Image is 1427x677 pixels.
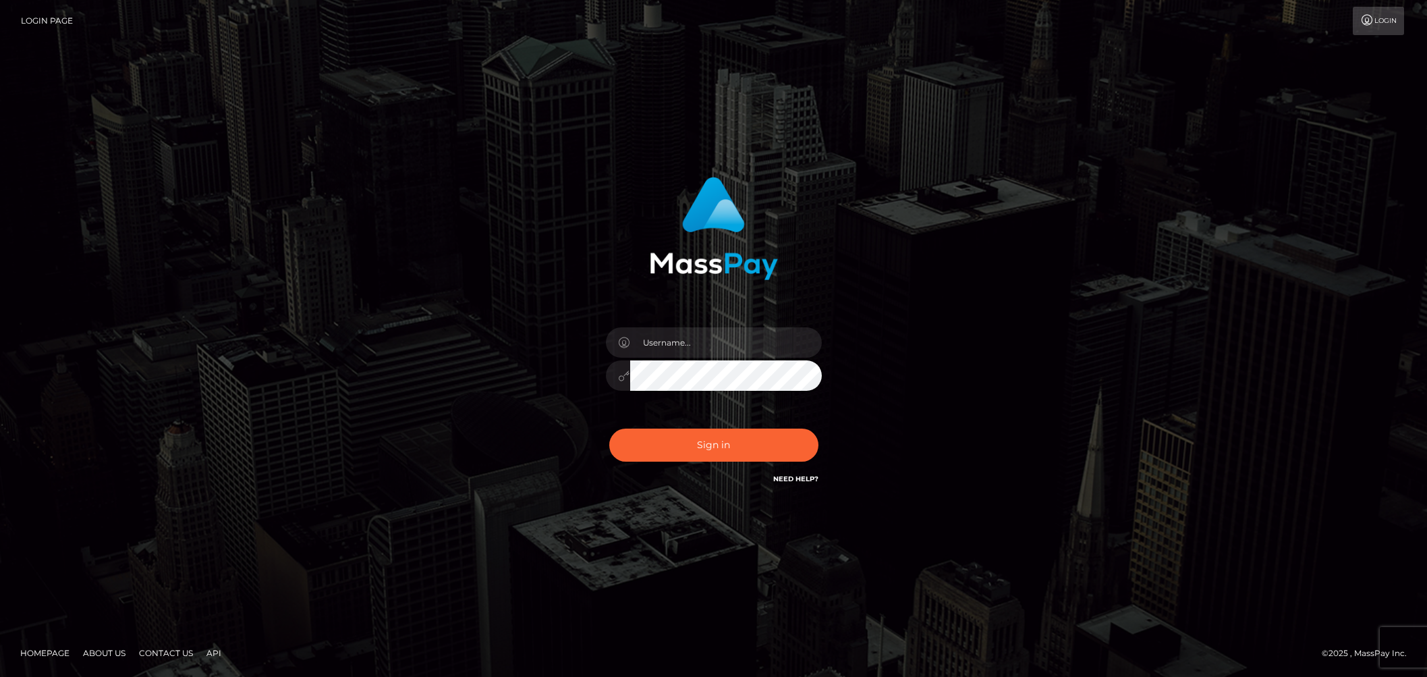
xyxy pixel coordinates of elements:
a: API [201,643,227,664]
a: Homepage [15,643,75,664]
a: Login [1353,7,1404,35]
a: Login Page [21,7,73,35]
a: Contact Us [134,643,198,664]
input: Username... [630,327,822,358]
img: MassPay Login [650,177,778,280]
div: © 2025 , MassPay Inc. [1322,646,1417,661]
a: About Us [78,643,131,664]
button: Sign in [609,429,818,462]
a: Need Help? [773,475,818,483]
